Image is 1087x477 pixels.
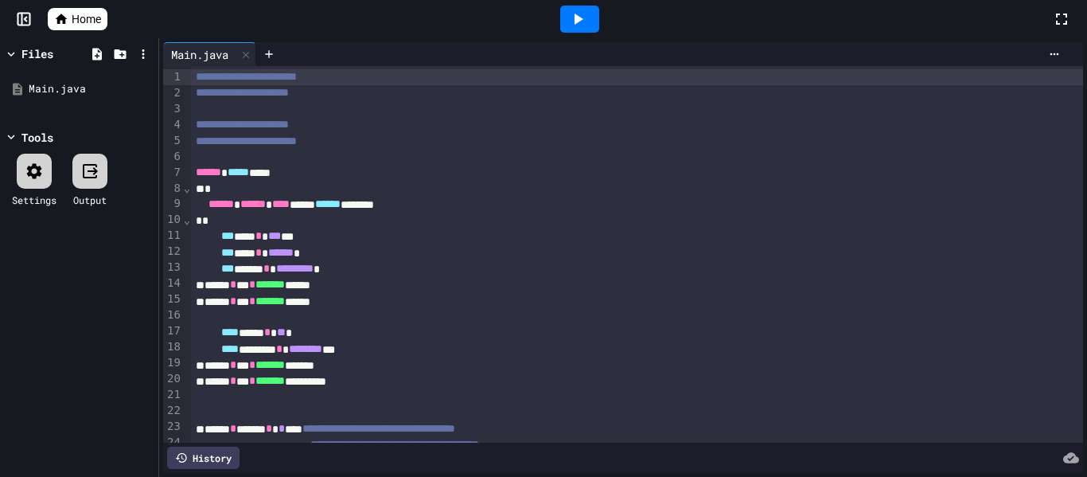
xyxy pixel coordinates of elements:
div: 18 [163,339,183,355]
span: Fold line [183,182,191,194]
div: 20 [163,371,183,387]
div: Output [73,193,107,207]
div: 15 [163,291,183,307]
div: 17 [163,323,183,339]
div: 23 [163,419,183,435]
div: 21 [163,387,183,403]
a: Home [48,8,107,30]
div: 24 [163,435,183,451]
span: Home [72,11,101,27]
div: Main.java [29,81,153,97]
div: Tools [21,129,53,146]
div: 11 [163,228,183,244]
div: 5 [163,133,183,149]
div: 14 [163,276,183,291]
div: 1 [163,69,183,85]
div: 16 [163,307,183,323]
div: 19 [163,355,183,371]
div: 7 [163,165,183,181]
div: 3 [163,101,183,117]
div: Files [21,45,53,62]
div: 9 [163,196,183,212]
div: 2 [163,85,183,101]
div: Settings [12,193,56,207]
div: 8 [163,181,183,197]
div: 12 [163,244,183,260]
div: 6 [163,149,183,165]
div: 4 [163,117,183,133]
div: 22 [163,403,183,419]
div: History [167,447,240,469]
span: Fold line [183,213,191,226]
div: 13 [163,260,183,276]
div: 10 [163,212,183,228]
div: Main.java [163,46,236,63]
div: Main.java [163,42,256,66]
